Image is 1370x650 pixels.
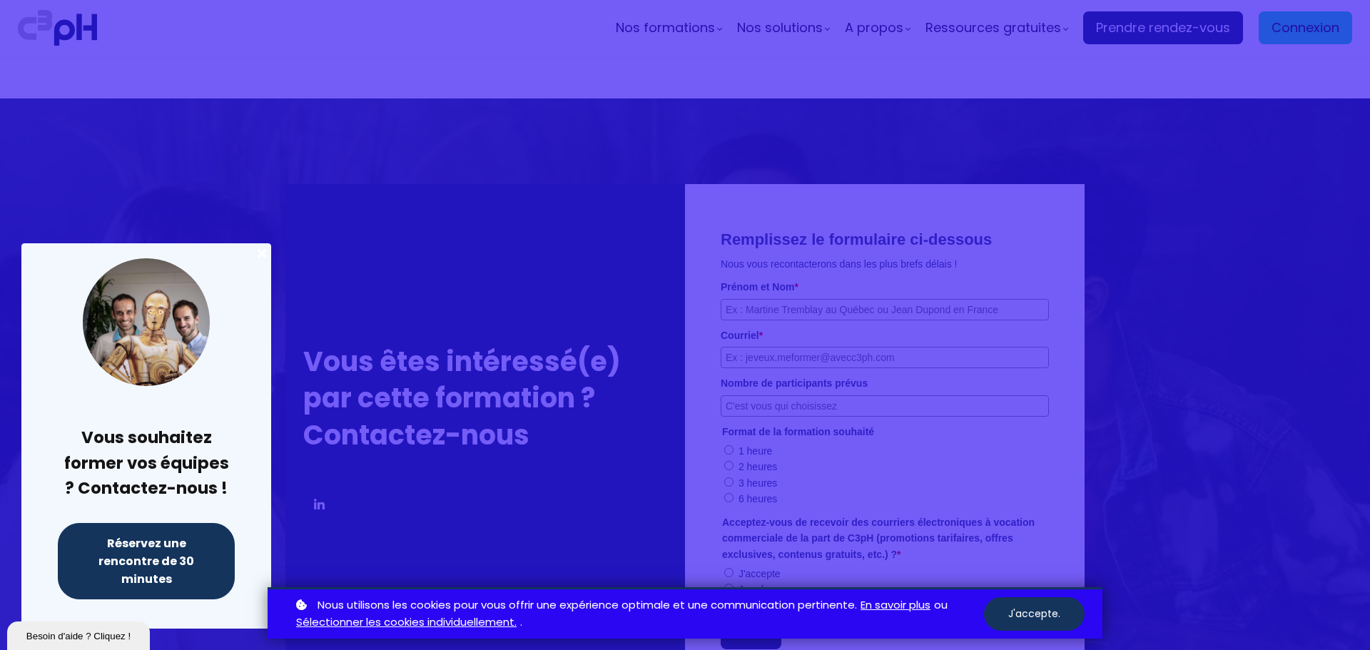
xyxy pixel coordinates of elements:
h4: Vous souhaitez former vos équipes ? Contactez-nous ! [58,425,235,502]
button: J'accepte. [984,597,1085,631]
p: ou . [293,596,984,632]
span: Nous utilisons les cookies pour vous offrir une expérience optimale et une communication pertinente. [318,596,857,614]
b: Réservez une rencontre de 30 minutes [98,535,194,587]
button: Réservez une rencontre de 30 minutes [58,523,235,599]
a: En savoir plus [861,596,930,614]
iframe: chat widget [7,619,153,650]
a: Sélectionner les cookies individuellement. [296,614,517,631]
